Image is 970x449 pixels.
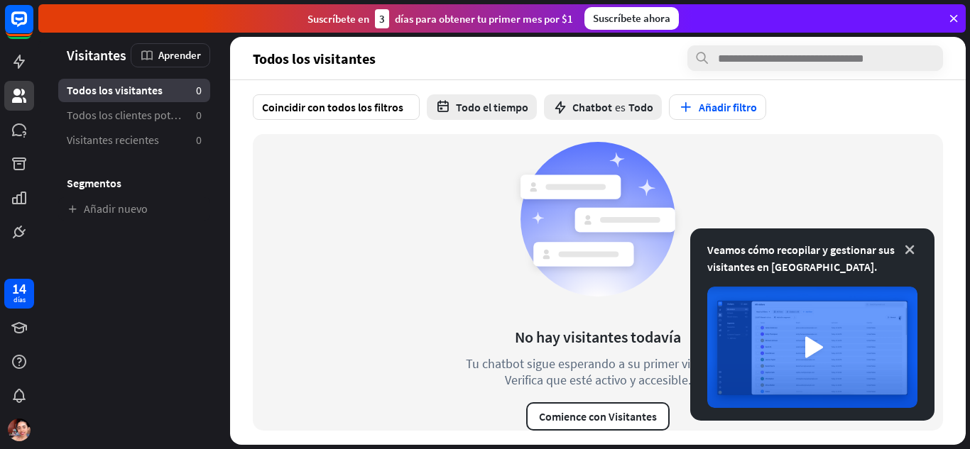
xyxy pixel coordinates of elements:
button: Todo el tiempo [427,94,537,120]
font: 0 [196,83,202,97]
font: Visitantes [67,46,126,64]
button: Abrir el widget de chat LiveChat [11,6,54,48]
font: Todos los clientes potenciales [67,108,209,122]
button: Comience con Visitantes [526,402,670,431]
font: Tu chatbot sigue esperando a su primer visitante. Verifica que esté activo y accesible. [466,355,730,388]
font: Segmentos [67,176,121,190]
font: Suscríbete ahora [593,11,670,25]
font: 3 [379,12,385,26]
font: Visitantes recientes [67,133,159,147]
font: Aprender [158,48,201,62]
font: Veamos cómo recopilar y gestionar sus visitantes en [GEOGRAPHIC_DATA]. [707,243,895,274]
font: Comience con Visitantes [539,409,657,423]
font: 0 [196,108,202,122]
font: Todos los visitantes [67,83,163,97]
a: 14 días [4,279,34,309]
font: días para obtener tu primer mes por $1 [395,12,573,26]
button: Añadir filtro [669,94,766,120]
img: imagen [707,287,917,408]
a: Visitantes recientes 0 [58,128,210,152]
font: Añadir filtro [699,100,757,114]
font: No hay visitantes todavía [515,327,681,347]
font: 0 [196,133,202,147]
font: Suscríbete en [307,12,369,26]
font: es [615,100,626,114]
font: 14 [12,279,26,297]
font: Todos los visitantes [253,50,376,67]
font: Todo [628,100,653,114]
font: Coincidir con todos los filtros [262,100,403,114]
font: Añadir nuevo [84,201,148,216]
font: Todo el tiempo [456,100,528,114]
font: Chatbot [572,100,612,114]
font: días [13,295,26,304]
a: Todos los clientes potenciales 0 [58,104,210,127]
